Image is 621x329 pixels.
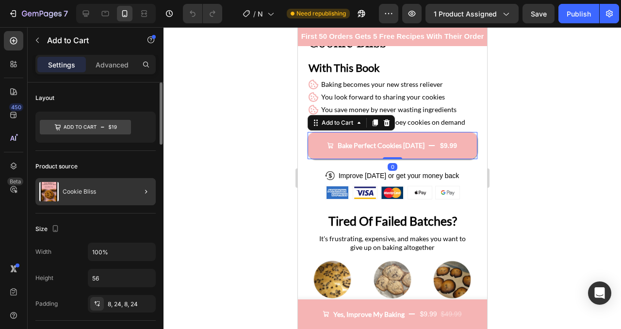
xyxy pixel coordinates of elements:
[96,60,129,70] p: Advanced
[23,78,159,87] p: You save money by never wasting ingredients
[253,9,256,19] span: /
[296,9,346,18] span: Need republishing
[523,4,555,23] button: Save
[35,274,53,282] div: Height
[47,34,130,46] p: Add to Cart
[64,8,68,19] p: 7
[41,144,162,154] p: Improve [DATE] or get your money back
[23,53,145,62] p: Baking becomes your new stress reliever
[22,91,57,100] div: Add to Cart
[434,9,497,19] span: 1 product assigned
[52,216,137,224] span: give up on baking altogether
[48,60,75,70] p: Settings
[425,4,519,23] button: 1 product assigned
[139,159,161,172] img: gempages_581998527157109400-eba3a861-3774-46bb-b478-70aa73e0a7d3.png
[29,159,50,172] img: gempages_581998527157109400-d1c516b6-64d7-44c2-80be-bbfb8974fe66.png
[35,162,78,171] div: Product source
[39,182,59,201] img: product feature img
[9,103,23,111] div: 450
[21,207,168,215] span: It's frustrating, expensive, and makes you want to
[108,300,153,309] div: 8, 24, 8, 24
[10,231,180,274] img: image_demo.jpg
[11,31,179,50] p: With This Book
[83,159,105,172] img: gempages_581998527157109400-191cbd31-1de3-4c97-bb78-5f07bd473ec5.png
[258,9,263,19] span: New headline V3
[90,136,99,144] div: 0
[7,178,23,185] div: Beta
[567,9,591,19] div: Publish
[4,4,72,23] button: 7
[88,269,155,287] input: Auto
[298,27,487,329] iframe: Design area
[35,247,51,256] div: Width
[558,4,599,23] button: Publish
[35,299,58,308] div: Padding
[88,243,155,261] input: Auto
[141,113,160,124] div: $9.99
[35,281,107,293] div: Yes, Improve My Baking
[40,114,127,123] div: Bake Perfect Cookies [DATE]
[588,281,611,305] div: Open Intercom Messenger
[142,280,165,294] div: $49.99
[23,66,147,74] p: You look forward to sharing your cookies
[63,188,96,195] p: Cookie Bliss
[121,280,140,294] div: $9.99
[183,4,222,23] div: Undo/Redo
[56,159,78,172] img: gempages_581998527157109400-381b0f76-ee04-445d-93a7-0763f4358aba.png
[35,94,54,102] div: Layout
[35,223,61,236] div: Size
[31,186,159,201] strong: Tired Of Failed Batches?
[531,10,547,18] span: Save
[1,4,188,15] p: First 50 Orders Gets 5 Free Recipes With Their Order
[111,159,133,172] img: gempages_581998527157109400-495707a4-4ba6-4f55-ae28-c9ee4f92e3ee.png
[10,105,180,132] button: Bake Perfect Cookies Today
